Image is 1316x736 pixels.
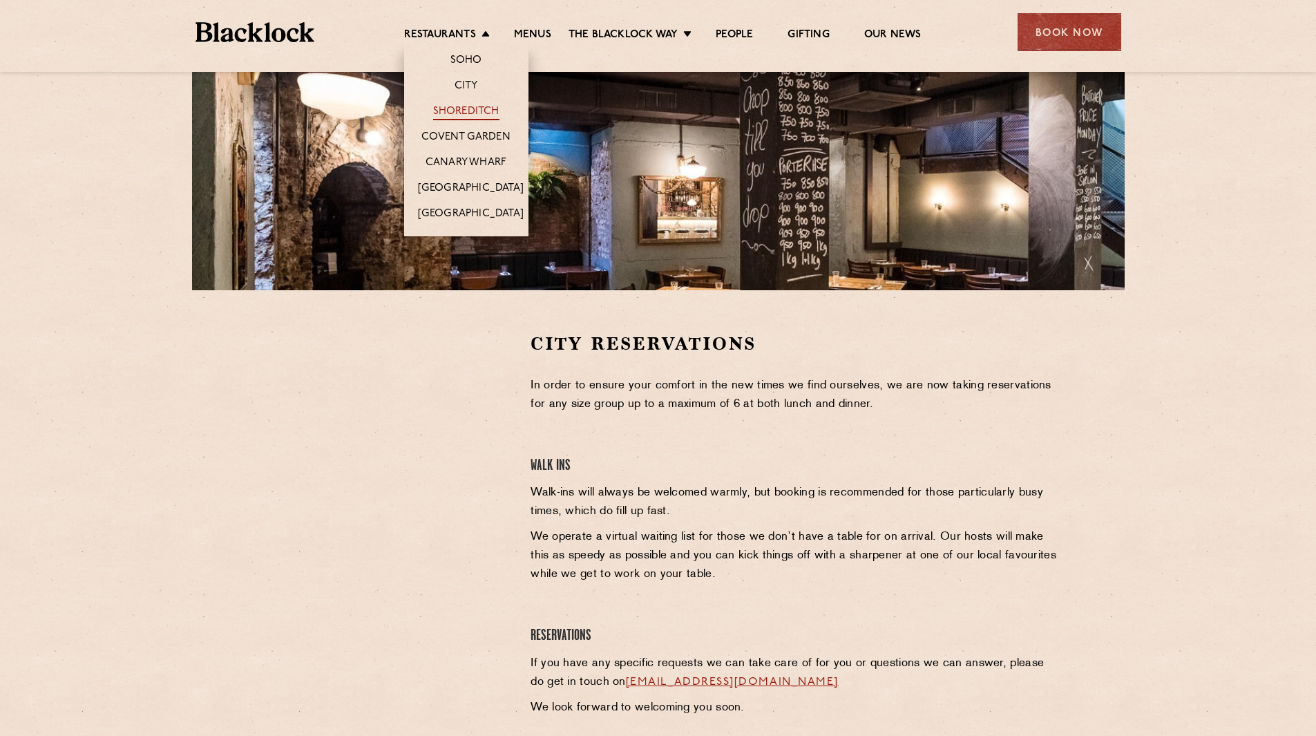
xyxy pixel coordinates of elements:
[426,156,506,171] a: Canary Wharf
[433,105,499,120] a: Shoreditch
[531,627,1060,645] h4: Reservations
[531,332,1060,356] h2: City Reservations
[514,28,551,44] a: Menus
[404,28,476,44] a: Restaurants
[716,28,753,44] a: People
[531,699,1060,717] p: We look forward to welcoming you soon.
[531,377,1060,414] p: In order to ensure your comfort in the new times we find ourselves, we are now taking reservation...
[305,332,460,540] iframe: OpenTable make booking widget
[531,484,1060,521] p: Walk-ins will always be welcomed warmly, but booking is recommended for those particularly busy t...
[421,131,511,146] a: Covent Garden
[569,28,678,44] a: The Blacklock Way
[450,54,482,69] a: Soho
[418,207,524,223] a: [GEOGRAPHIC_DATA]
[531,528,1060,584] p: We operate a virtual waiting list for those we don’t have a table for on arrival. Our hosts will ...
[455,79,478,95] a: City
[418,182,524,197] a: [GEOGRAPHIC_DATA]
[1018,13,1121,51] div: Book Now
[864,28,922,44] a: Our News
[196,22,315,42] img: BL_Textured_Logo-footer-cropped.svg
[626,677,839,688] a: [EMAIL_ADDRESS][DOMAIN_NAME]
[788,28,829,44] a: Gifting
[531,457,1060,475] h4: Walk Ins
[531,654,1060,692] p: If you have any specific requests we can take care of for you or questions we can answer, please ...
